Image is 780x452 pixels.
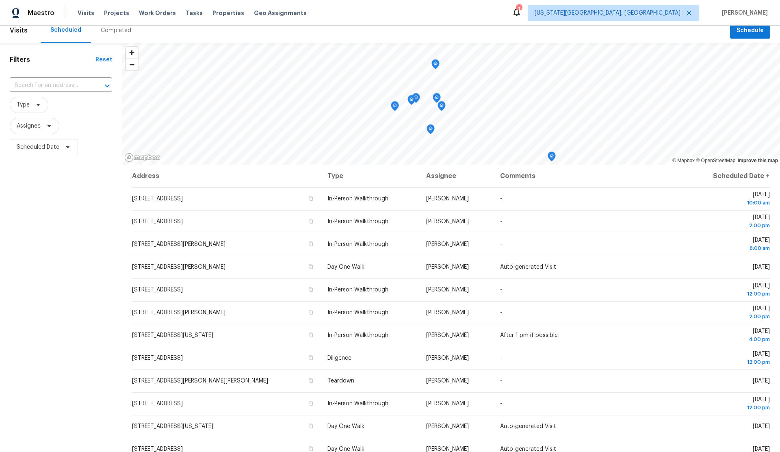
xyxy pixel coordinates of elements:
div: Map marker [407,95,416,108]
button: Copy Address [307,217,314,225]
span: [PERSON_NAME] [426,241,469,247]
th: Assignee [420,165,494,187]
button: Copy Address [307,422,314,430]
button: Copy Address [307,331,314,339]
span: - [500,241,502,247]
div: 12:00 pm [692,290,770,298]
span: Work Orders [139,9,176,17]
button: Zoom in [126,47,138,59]
button: Copy Address [307,354,314,361]
div: Map marker [548,152,556,164]
span: [STREET_ADDRESS][PERSON_NAME] [132,310,225,315]
a: Mapbox homepage [124,153,160,162]
button: Copy Address [307,400,314,407]
div: Completed [101,26,131,35]
a: Mapbox [672,158,695,163]
span: Schedule [737,26,764,36]
span: [DATE] [692,306,770,321]
span: Projects [104,9,129,17]
span: [STREET_ADDRESS] [132,287,183,293]
span: [STREET_ADDRESS][PERSON_NAME] [132,264,225,270]
span: [DATE] [692,397,770,412]
div: 8:00 am [692,244,770,252]
span: In-Person Walkthrough [327,332,388,338]
span: In-Person Walkthrough [327,287,388,293]
span: In-Person Walkthrough [327,310,388,315]
span: [PERSON_NAME] [426,355,469,361]
span: - [500,310,502,315]
div: Map marker [427,124,435,137]
span: Tasks [186,10,203,16]
div: Map marker [438,101,446,114]
span: [PERSON_NAME] [426,401,469,406]
div: 12:00 pm [692,358,770,366]
button: Copy Address [307,309,314,316]
span: [PERSON_NAME] [426,196,469,202]
div: Map marker [431,59,440,72]
span: - [500,287,502,293]
span: [STREET_ADDRESS][US_STATE] [132,424,213,429]
span: [PERSON_NAME] [426,446,469,452]
button: Copy Address [307,195,314,202]
span: - [500,219,502,224]
th: Address [132,165,321,187]
div: 4:00 pm [692,335,770,343]
span: [STREET_ADDRESS][US_STATE] [132,332,213,338]
span: [DATE] [753,378,770,384]
span: [STREET_ADDRESS][PERSON_NAME][PERSON_NAME] [132,378,268,384]
span: - [500,196,502,202]
span: [DATE] [692,283,770,298]
div: Map marker [391,101,399,114]
div: 1 [516,5,522,13]
span: After 1 pm if possible [500,332,558,338]
span: [PERSON_NAME] [426,424,469,429]
span: [DATE] [692,215,770,230]
span: [STREET_ADDRESS] [132,446,183,452]
span: Auto-generated Visit [500,264,556,270]
span: Diligence [327,355,351,361]
span: - [500,378,502,384]
span: Visits [78,9,94,17]
span: [PERSON_NAME] [426,264,469,270]
span: In-Person Walkthrough [327,401,388,406]
span: Geo Assignments [254,9,307,17]
span: [DATE] [692,192,770,207]
span: [DATE] [753,446,770,452]
span: [PERSON_NAME] [426,332,469,338]
span: Maestro [28,9,54,17]
span: Properties [212,9,244,17]
span: [PERSON_NAME] [426,378,469,384]
span: - [500,401,502,406]
button: Open [102,80,113,91]
span: [PERSON_NAME] [426,219,469,224]
span: Teardown [327,378,354,384]
div: 10:00 am [692,199,770,207]
th: Scheduled Date ↑ [685,165,770,187]
span: Scheduled Date [17,143,59,151]
span: [STREET_ADDRESS][PERSON_NAME] [132,241,225,247]
span: [DATE] [692,328,770,343]
span: [STREET_ADDRESS] [132,401,183,406]
span: Type [17,101,30,109]
span: In-Person Walkthrough [327,196,388,202]
a: Improve this map [738,158,778,163]
div: Reset [95,56,112,64]
span: [US_STATE][GEOGRAPHIC_DATA], [GEOGRAPHIC_DATA] [535,9,680,17]
div: Scheduled [50,26,81,34]
th: Type [321,165,419,187]
span: [DATE] [692,237,770,252]
span: [PERSON_NAME] [426,287,469,293]
div: Map marker [433,93,441,106]
span: [DATE] [753,264,770,270]
div: 12:00 pm [692,404,770,412]
div: Map marker [412,93,420,106]
span: Auto-generated Visit [500,446,556,452]
button: Copy Address [307,377,314,384]
button: Zoom out [126,59,138,70]
span: Auto-generated Visit [500,424,556,429]
span: Day One Walk [327,446,364,452]
button: Schedule [730,22,770,39]
div: 2:00 pm [692,313,770,321]
span: [DATE] [753,424,770,429]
